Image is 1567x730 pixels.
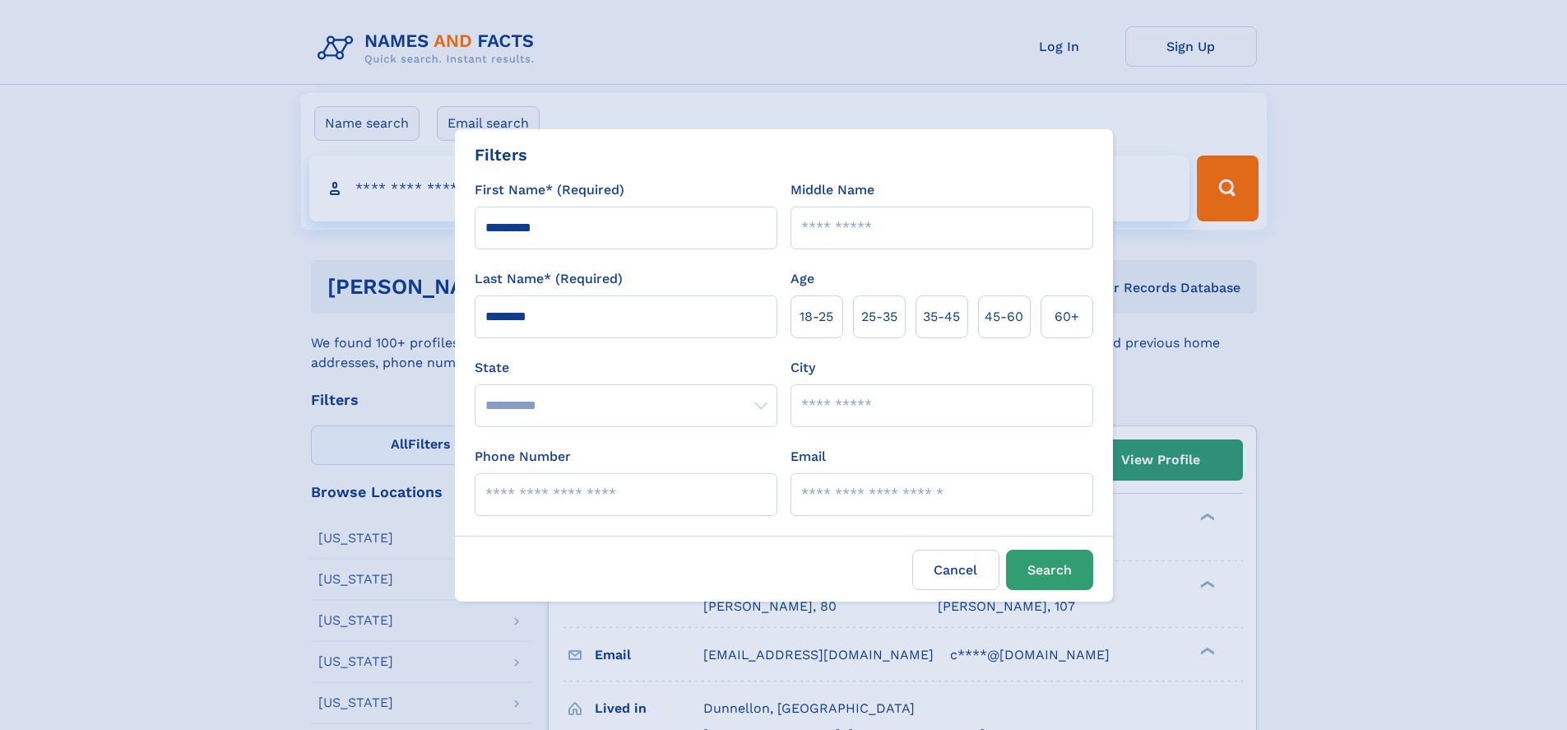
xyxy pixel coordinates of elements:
[475,180,624,200] label: First Name* (Required)
[923,307,960,327] span: 35‑45
[790,358,815,378] label: City
[475,358,777,378] label: State
[790,180,874,200] label: Middle Name
[475,447,571,467] label: Phone Number
[790,447,826,467] label: Email
[861,307,897,327] span: 25‑35
[475,269,623,289] label: Last Name* (Required)
[475,142,527,167] div: Filters
[800,307,833,327] span: 18‑25
[1055,307,1079,327] span: 60+
[985,307,1023,327] span: 45‑60
[790,269,814,289] label: Age
[1006,550,1093,590] button: Search
[912,550,999,590] label: Cancel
